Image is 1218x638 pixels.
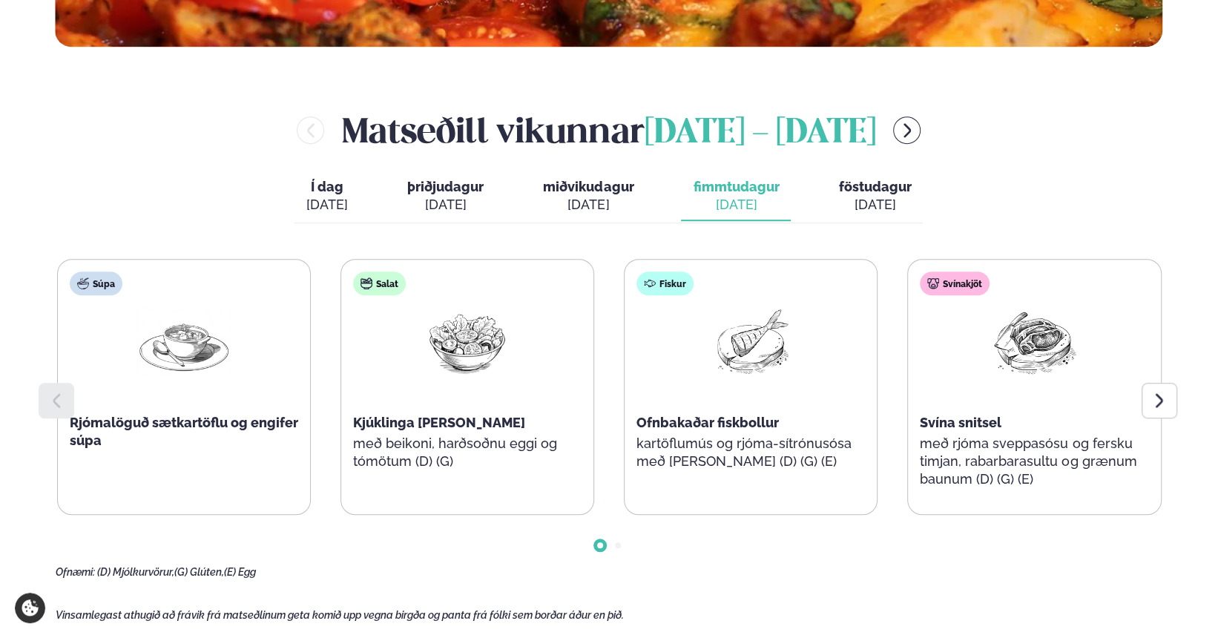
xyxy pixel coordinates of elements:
span: Ofnæmi: [56,566,95,578]
span: Rjómalöguð sætkartöflu og engifer súpa [70,415,298,448]
div: [DATE] [407,196,484,214]
span: Go to slide 2 [615,542,621,548]
span: (G) Glúten, [174,566,224,578]
img: soup.svg [77,277,89,289]
img: Salad.png [420,307,515,376]
span: fimmtudagur [693,179,779,194]
button: fimmtudagur [DATE] [681,172,791,221]
p: með beikoni, harðsoðnu eggi og tómötum (D) (G) [353,435,582,470]
img: pork.svg [927,277,939,289]
button: miðvikudagur [DATE] [531,172,645,221]
span: (D) Mjólkurvörur, [97,566,174,578]
button: menu-btn-left [297,116,324,144]
div: [DATE] [693,196,779,214]
button: Í dag [DATE] [294,172,360,221]
div: Fiskur [636,272,694,295]
span: (E) Egg [224,566,256,578]
img: Pork-Meat.png [987,307,1082,376]
div: Súpa [70,272,122,295]
div: Salat [353,272,406,295]
p: kartöflumús og rjóma-sítrónusósa með [PERSON_NAME] (D) (G) (E) [636,435,865,470]
button: menu-btn-right [893,116,921,144]
span: [DATE] - [DATE] [644,117,875,150]
img: Soup.png [136,307,231,376]
img: salad.svg [361,277,372,289]
p: með rjóma sveppasósu og fersku timjan, rabarbarasultu og grænum baunum (D) (G) (E) [920,435,1148,488]
div: [DATE] [543,196,633,214]
img: Fish.png [703,307,798,376]
h2: Matseðill vikunnar [342,106,875,154]
img: fish.svg [644,277,656,289]
span: Kjúklinga [PERSON_NAME] [353,415,525,430]
button: þriðjudagur [DATE] [395,172,496,221]
span: miðvikudagur [543,179,633,194]
span: Go to slide 1 [597,542,603,548]
span: Svína snitsel [920,415,1001,430]
span: þriðjudagur [407,179,484,194]
span: Ofnbakaðar fiskbollur [636,415,779,430]
button: föstudagur [DATE] [826,172,923,221]
span: Vinsamlegast athugið að frávik frá matseðlinum geta komið upp vegna birgða og panta frá fólki sem... [56,609,624,621]
div: Svínakjöt [920,272,990,295]
div: [DATE] [838,196,911,214]
span: Í dag [306,178,348,196]
span: föstudagur [838,179,911,194]
div: [DATE] [306,196,348,214]
a: Cookie settings [15,593,45,623]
